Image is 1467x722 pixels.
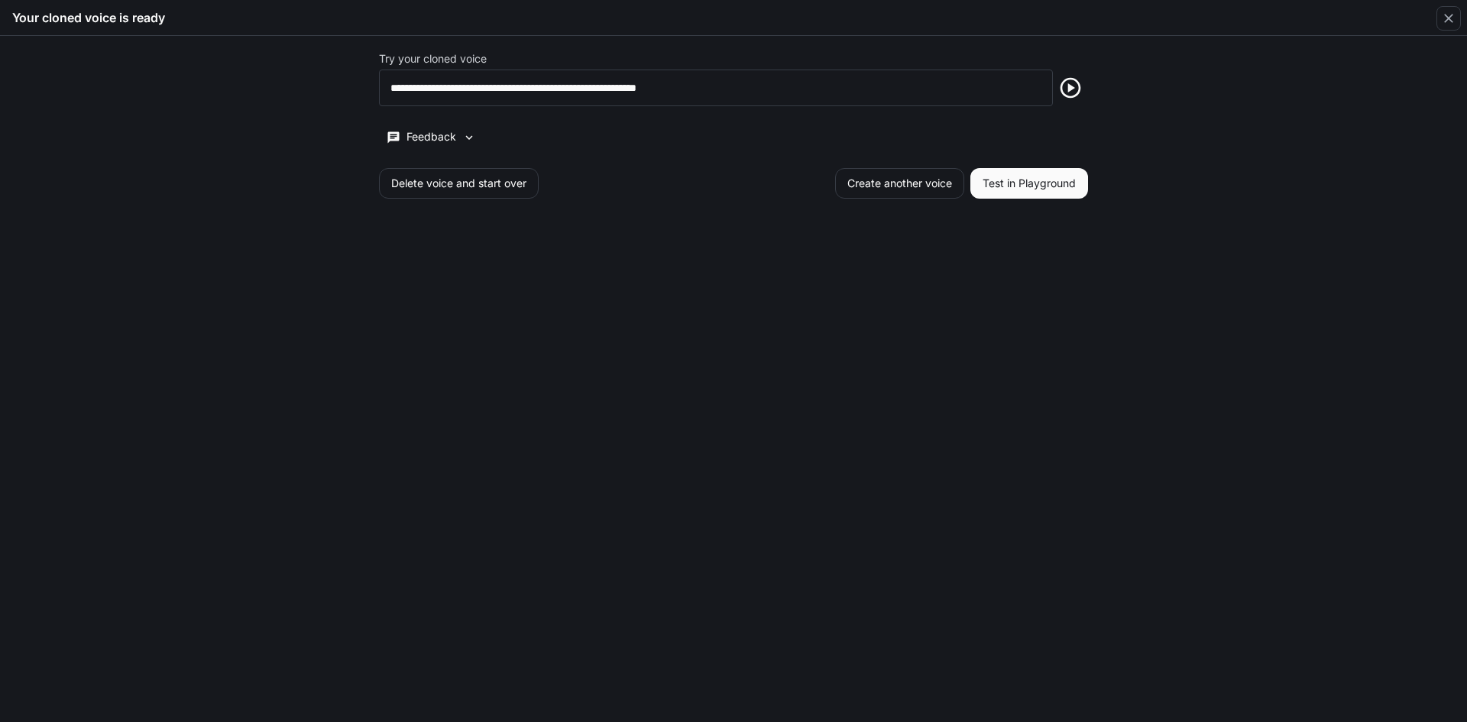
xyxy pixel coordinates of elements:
p: Try your cloned voice [379,53,487,64]
h5: Your cloned voice is ready [12,9,165,26]
button: Create another voice [835,168,964,199]
button: Test in Playground [970,168,1088,199]
button: Feedback [379,125,483,150]
button: Delete voice and start over [379,168,539,199]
